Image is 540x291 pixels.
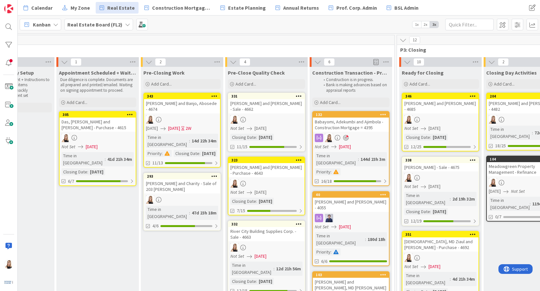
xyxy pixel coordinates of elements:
[152,160,163,166] span: 11/13
[231,158,304,162] div: 323
[312,111,390,186] a: 132Babayomi, Adekumbi and Ajimbola - Construction Mortgage = 4395DBNot Set[DATE]Time in [GEOGRAPH...
[402,163,478,171] div: [PERSON_NAME] - Sale - 4675
[230,253,244,259] i: Not Set
[489,178,497,187] img: DB
[486,69,537,76] span: Closing Day Activities
[339,143,351,150] span: [DATE]
[230,243,239,252] img: DB
[162,150,163,157] span: :
[228,221,304,241] div: 332River City Building Supplies Corp. - Sale - 4663
[228,99,304,113] div: [PERSON_NAME] and [PERSON_NAME] - Sale - 4662
[152,4,211,12] span: Construction Mortgages - Draws
[67,21,122,28] b: Real Estate Board (FL2)
[189,209,190,216] span: :
[272,2,323,14] a: Annual Returns
[147,94,220,99] div: 343
[62,144,75,150] i: Not Set
[236,81,256,87] span: Add Card...
[60,118,136,132] div: Das, [PERSON_NAME] and [PERSON_NAME] - Purchase - 4615
[325,134,333,142] img: DB
[231,94,304,99] div: 331
[237,143,247,150] span: 11/15
[20,2,56,14] a: Calendar
[71,58,82,66] span: 1
[228,179,304,188] div: DB
[451,195,477,203] div: 2d 19h 32m
[144,173,220,193] div: 293[PERSON_NAME] and Charity - Sale of 203 [PERSON_NAME]
[231,222,304,226] div: 332
[404,115,413,124] img: DB
[228,157,304,163] div: 323
[530,200,531,207] span: :
[68,178,74,185] span: 6/7
[62,152,105,166] div: Time in [GEOGRAPHIC_DATA]
[96,2,139,14] a: Real Estate
[105,156,106,163] span: :
[199,150,200,157] span: :
[313,112,389,132] div: 132Babayomi, Adekumbi and Ajimbola - Construction Mortgage = 4395
[228,93,304,113] div: 331[PERSON_NAME] and [PERSON_NAME] - Sale - 4662
[146,134,189,148] div: Time in [GEOGRAPHIC_DATA]
[320,99,341,105] span: Add Card...
[445,19,494,30] input: Quick Filter...
[186,125,191,132] div: 2W
[239,58,250,66] span: 4
[237,207,245,214] span: 7/15
[228,115,304,124] div: DB
[450,195,451,203] span: :
[402,157,478,171] div: 338[PERSON_NAME] - Sale - 4675
[315,152,358,166] div: Time in [GEOGRAPHIC_DATA]
[325,214,333,222] img: CU
[230,189,244,195] i: Not Set
[402,232,478,237] div: 351
[402,93,478,99] div: 346
[313,134,389,142] div: DB
[228,221,304,227] div: 332
[429,183,440,190] span: [DATE]
[495,142,506,149] span: 18/25
[228,163,304,177] div: [PERSON_NAME] and [PERSON_NAME] - Purchase - 4643
[313,112,389,118] div: 132
[321,178,332,185] span: 16/18
[228,227,304,241] div: River City Building Supplies Corp. - Sale - 4663
[312,191,390,266] a: 40[PERSON_NAME] and [PERSON_NAME] - 4055CUNot Set[DATE]Time in [GEOGRAPHIC_DATA]:180d 18hPriority...
[404,173,413,182] img: DB
[404,208,430,215] div: Closing Date
[60,112,136,118] div: 305
[59,111,136,186] a: 305Das, [PERSON_NAME] and [PERSON_NAME] - Purchase - 4615DBNot Set[DATE]Time in [GEOGRAPHIC_DATA]...
[63,112,136,117] div: 305
[257,198,274,205] div: [DATE]
[404,254,413,262] img: DB
[402,99,478,113] div: [PERSON_NAME] and [PERSON_NAME] - 4685
[256,278,257,285] span: :
[315,168,331,175] div: Priority
[174,150,199,157] div: Closing Date
[413,58,424,66] span: 10
[402,173,478,182] div: DB
[316,273,389,277] div: 103
[144,195,220,204] div: DB
[312,69,390,76] span: Construction Transaction - Progress Draws
[313,198,389,212] div: [PERSON_NAME] and [PERSON_NAME] - 4055
[144,115,220,124] div: DB
[62,134,70,142] img: DB
[383,2,422,14] a: BSL Admin
[14,1,29,9] span: Support
[31,4,53,12] span: Calendar
[313,272,389,278] div: 103
[143,93,221,168] a: 343[PERSON_NAME] and Banjo, Abosede - 4674DB[DATE][DATE]2WTime in [GEOGRAPHIC_DATA]:14d 22h 34mPr...
[144,93,220,113] div: 343[PERSON_NAME] and Banjo, Abosede - 4674
[4,260,13,269] img: DB
[230,115,239,124] img: DB
[228,93,305,151] a: 331[PERSON_NAME] and [PERSON_NAME] - Sale - 4662DBNot Set[DATE]Closing Date:[DATE]11/15
[190,137,218,144] div: 14d 22h 34m
[532,129,533,136] span: :
[412,21,421,28] span: 1x
[339,223,351,230] span: [DATE]
[402,93,479,151] a: 346[PERSON_NAME] and [PERSON_NAME] - 4685DBNot Set[DATE]Closing Date:[DATE]12/25
[365,236,366,243] span: :
[146,150,162,157] div: Priority
[255,125,266,132] span: [DATE]
[146,125,158,132] span: [DATE]
[315,232,365,246] div: Time in [GEOGRAPHIC_DATA]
